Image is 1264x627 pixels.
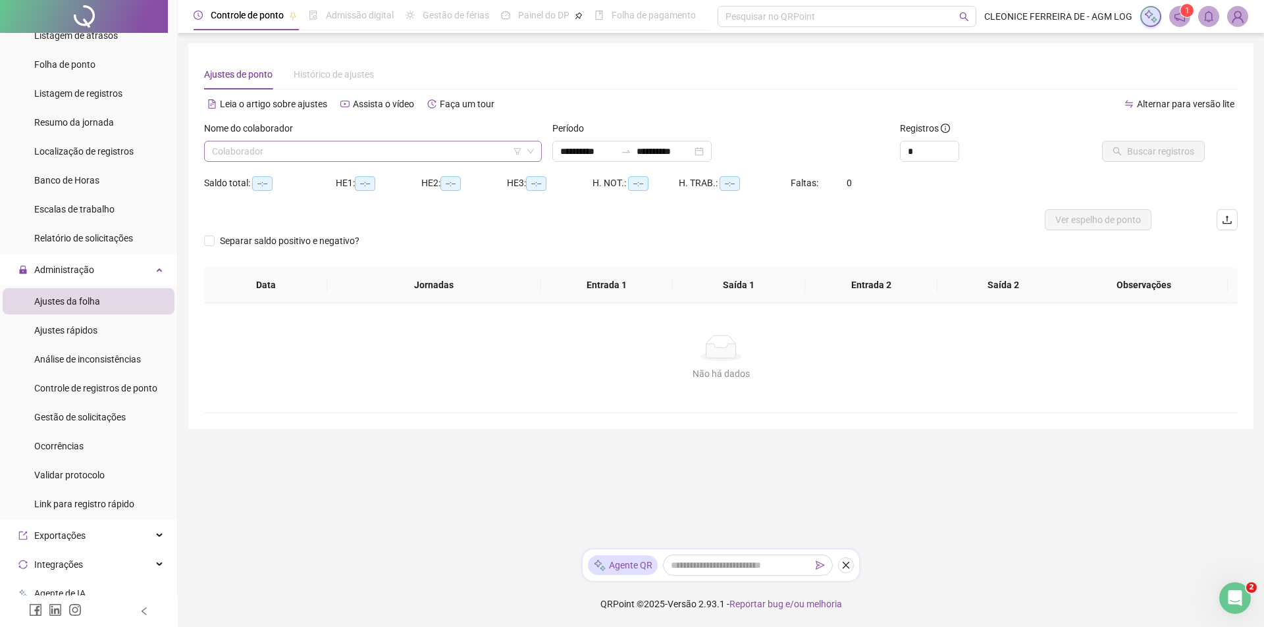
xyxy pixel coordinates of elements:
span: Administração [34,264,94,275]
span: Listagem de registros [34,88,122,99]
span: Ocorrências [34,441,84,451]
label: Nome do colaborador [204,121,302,136]
img: 35994 [1228,7,1248,26]
span: search [959,12,969,22]
iframe: Intercom live chat [1219,582,1251,614]
span: 0 [847,178,852,188]
span: lock [18,265,28,274]
span: Admissão digital [326,10,394,20]
span: Validar protocolo [34,470,105,480]
span: youtube [340,99,350,109]
div: HE 3: [507,176,592,191]
span: Faça um tour [440,99,494,109]
span: upload [1222,214,1232,225]
span: info-circle [941,124,950,133]
span: Análise de inconsistências [34,354,141,364]
span: Gestão de solicitações [34,412,126,422]
div: HE 2: [421,176,507,191]
span: Reportar bug e/ou melhoria [729,599,842,609]
th: Saída 1 [673,267,805,303]
button: Ver espelho de ponto [1045,209,1151,230]
span: left [140,607,149,616]
span: Escalas de trabalho [34,204,115,214]
span: Painel do DP [518,10,569,20]
div: HE 1: [336,176,421,191]
span: Observações [1070,278,1217,292]
footer: QRPoint © 2025 - 2.93.1 - [178,581,1264,627]
span: Faltas: [791,178,820,188]
th: Data [204,267,327,303]
span: sun [406,11,415,20]
th: Jornadas [327,267,540,303]
span: linkedin [49,603,62,616]
span: Link para registro rápido [34,499,134,509]
span: book [594,11,604,20]
span: swap-right [621,146,631,157]
span: --:-- [355,176,375,191]
th: Saída 2 [937,267,1070,303]
span: dashboard [501,11,510,20]
span: send [816,561,825,570]
span: --:-- [720,176,740,191]
span: Ajustes da folha [34,296,100,307]
span: Integrações [34,559,83,570]
span: file-done [309,11,318,20]
th: Entrada 2 [805,267,937,303]
span: instagram [68,603,82,616]
span: bell [1203,11,1215,22]
span: clock-circle [194,11,203,20]
th: Observações [1060,267,1228,303]
span: Relatório de solicitações [34,233,133,243]
button: Buscar registros [1102,141,1205,162]
span: facebook [29,603,42,616]
span: 1 [1185,6,1190,15]
span: Folha de pagamento [612,10,696,20]
span: Folha de ponto [34,59,95,70]
img: sparkle-icon.fc2bf0ac1784a2077858766a79e2daf3.svg [593,559,606,572]
span: Gestão de férias [423,10,489,20]
span: CLEONICE FERREIRA DE - AGM LOG [984,9,1132,24]
span: Leia o artigo sobre ajustes [220,99,327,109]
span: --:-- [440,176,461,191]
span: to [621,146,631,157]
span: pushpin [289,12,297,20]
span: 2 [1246,582,1257,593]
div: H. TRAB.: [679,176,791,191]
span: file-text [207,99,217,109]
span: --:-- [252,176,273,191]
span: Versão [668,599,697,609]
div: Agente QR [588,555,658,575]
img: sparkle-icon.fc2bf0ac1784a2077858766a79e2daf3.svg [1144,9,1158,24]
span: sync [18,560,28,569]
span: filter [513,147,521,155]
span: notification [1174,11,1186,22]
span: --:-- [628,176,648,191]
span: --:-- [526,176,546,191]
span: Registros [900,121,950,136]
span: Controle de registros de ponto [34,383,157,393]
span: swap [1124,99,1134,109]
label: Período [552,121,592,136]
span: history [427,99,436,109]
span: Controle de ponto [211,10,284,20]
div: H. NOT.: [592,176,679,191]
span: export [18,531,28,540]
span: Exportações [34,530,86,541]
span: down [527,147,535,155]
span: Histórico de ajustes [294,69,374,80]
span: Assista o vídeo [353,99,414,109]
span: close [841,561,851,570]
span: Separar saldo positivo e negativo? [215,234,365,248]
span: Localização de registros [34,146,134,157]
span: pushpin [575,12,583,20]
div: Saldo total: [204,176,336,191]
span: Listagem de atrasos [34,30,118,41]
span: Agente de IA [34,588,86,599]
span: Alternar para versão lite [1137,99,1234,109]
div: Não há dados [220,366,1222,381]
sup: 1 [1180,4,1194,17]
th: Entrada 1 [540,267,673,303]
span: Ajustes rápidos [34,325,97,336]
span: Resumo da jornada [34,117,114,128]
span: Ajustes de ponto [204,69,273,80]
